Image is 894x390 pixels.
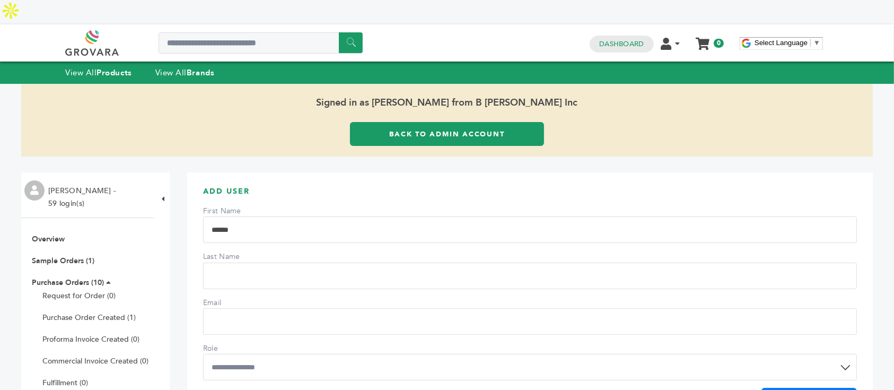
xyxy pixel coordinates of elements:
span: Select Language [755,39,808,47]
strong: Products [97,67,132,78]
a: Fulfillment (0) [42,378,88,388]
input: Search a product or brand... [159,32,363,54]
a: Back to Admin Account [350,122,544,146]
a: Overview [32,234,65,244]
label: First Name [203,206,277,216]
a: Dashboard [599,39,644,49]
a: Request for Order (0) [42,291,116,301]
a: Select Language​ [755,39,820,47]
label: Email [203,298,277,308]
a: Proforma Invoice Created (0) [42,334,139,344]
a: Sample Orders (1) [32,256,94,266]
a: View AllBrands [155,67,215,78]
a: Commercial Invoice Created (0) [42,356,148,366]
strong: Brands [187,67,214,78]
li: [PERSON_NAME] - 59 login(s) [48,185,118,210]
a: Purchase Orders (10) [32,278,104,288]
label: Role [203,343,277,354]
span: ▼ [813,39,820,47]
img: profile.png [24,180,45,201]
a: My Cart [697,34,709,45]
span: 0 [714,39,724,48]
label: Last Name [203,252,277,262]
a: Purchase Order Created (1) [42,313,136,323]
span: Signed in as [PERSON_NAME] from B [PERSON_NAME] Inc [21,84,873,122]
a: View AllProducts [65,67,132,78]
h3: Add User [203,186,857,205]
